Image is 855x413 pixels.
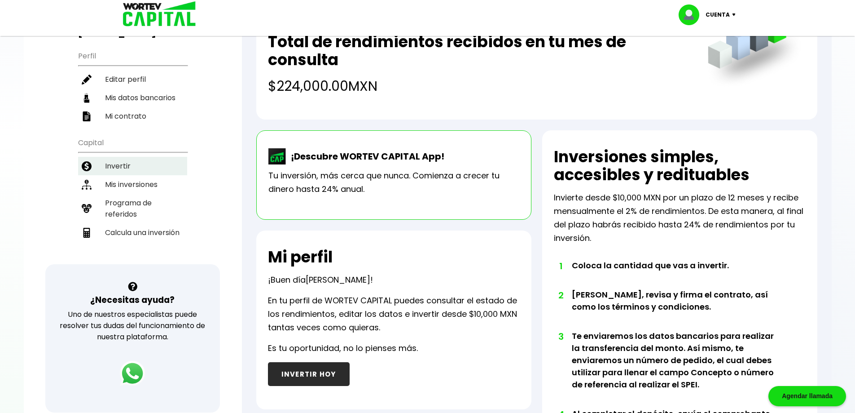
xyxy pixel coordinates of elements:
ul: Capital [78,133,187,264]
a: Mis inversiones [78,175,187,194]
p: ¡Descubre WORTEV CAPITAL App! [286,150,444,163]
img: invertir-icon.b3b967d7.svg [82,161,92,171]
img: wortev-capital-app-icon [268,148,286,164]
p: Es tu oportunidad, no lo pienses más. [268,342,418,355]
h3: Buen día, [78,16,187,39]
h4: $224,000.00 MXN [268,76,689,96]
h2: Inversiones simples, accesibles y redituables [554,148,806,184]
img: editar-icon.952d3147.svg [82,75,92,84]
p: ¡Buen día ! [268,273,373,287]
li: Te enviaremos los datos bancarios para realizar la transferencia del monto. Así mismo, te enviare... [572,330,780,408]
p: Tu inversión, más cerca que nunca. Comienza a crecer tu dinero hasta 24% anual. [268,169,519,196]
li: [PERSON_NAME], revisa y firma el contrato, así como los términos y condiciones. [572,289,780,330]
h2: Total de rendimientos recibidos en tu mes de consulta [268,33,689,69]
a: Programa de referidos [78,194,187,223]
ul: Perfil [78,46,187,125]
a: Calcula una inversión [78,223,187,242]
li: Coloca la cantidad que vas a invertir. [572,259,780,289]
p: Invierte desde $10,000 MXN por un plazo de 12 meses y recibe mensualmente el 2% de rendimientos. ... [554,191,806,245]
span: 3 [558,330,563,343]
span: 2 [558,289,563,302]
a: Editar perfil [78,70,187,89]
h3: ¿Necesitas ayuda? [90,293,175,306]
img: datos-icon.10cf9172.svg [82,93,92,103]
a: Invertir [78,157,187,175]
img: inversiones-icon.6695dc30.svg [82,180,92,190]
p: Uno de nuestros especialistas puede resolver tus dudas del funcionamiento de nuestra plataforma. [57,309,208,342]
a: Mi contrato [78,107,187,125]
span: [PERSON_NAME] [306,274,370,285]
span: 1 [558,259,563,273]
p: En tu perfil de WORTEV CAPITAL puedes consultar el estado de los rendimientos, editar los datos e... [268,294,520,334]
img: profile-image [679,4,706,25]
h2: Mi perfil [268,248,333,266]
img: recomiendanos-icon.9b8e9327.svg [82,204,92,213]
img: icon-down [730,13,742,16]
img: calculadora-icon.17d418c4.svg [82,228,92,238]
a: Mis datos bancarios [78,89,187,107]
button: INVERTIR HOY [268,362,350,386]
img: contrato-icon.f2db500c.svg [82,111,92,121]
p: Cuenta [706,8,730,22]
div: Agendar llamada [768,386,846,406]
img: logos_whatsapp-icon.242b2217.svg [120,361,145,386]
